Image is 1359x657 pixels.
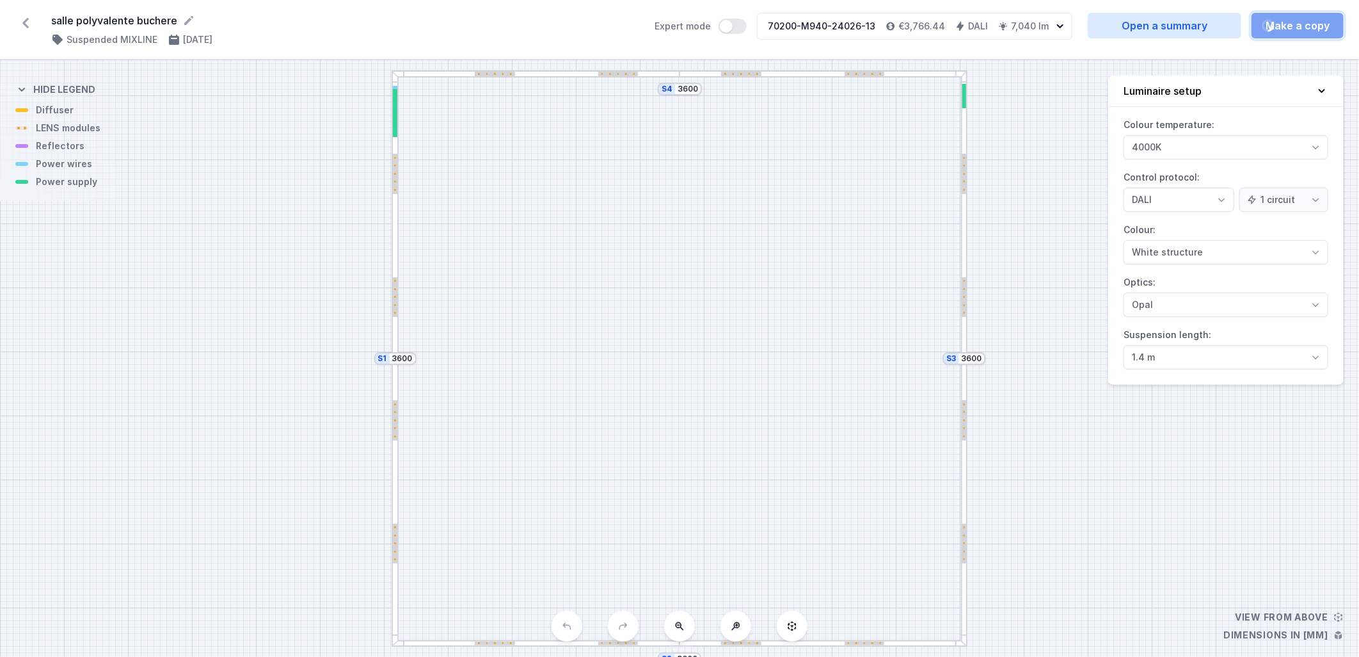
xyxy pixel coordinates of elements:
[33,83,95,96] h4: Hide legend
[1124,135,1328,159] select: Colour temperature:
[768,20,875,33] div: 70200-M940-24026-13
[183,33,212,46] h4: [DATE]
[1124,272,1328,317] label: Optics:
[1011,20,1049,33] h4: 7,040 lm
[655,19,747,34] label: Expert mode
[1088,13,1241,38] a: Open a summary
[1124,167,1328,212] label: Control protocol:
[392,353,413,364] input: Dimension [mm]
[962,353,982,364] input: Dimension [mm]
[1239,188,1328,212] select: Control protocol:
[15,73,95,104] button: Hide legend
[1124,345,1328,369] select: Suspension length:
[898,20,945,33] h4: €3,766.44
[1108,76,1344,107] button: Luminaire setup
[1124,325,1328,369] label: Suspension length:
[1124,220,1328,264] label: Colour:
[1124,240,1328,264] select: Colour:
[182,14,195,27] button: Rename project
[1124,293,1328,317] select: Optics:
[678,84,698,94] input: Dimension [mm]
[757,13,1072,40] button: 70200-M940-24026-13€3,766.44DALI7,040 lm
[719,19,747,34] button: Expert mode
[1124,188,1234,212] select: Control protocol:
[51,13,639,28] form: salle polyvalente buchere
[67,33,157,46] h4: Suspended MIXLINE
[968,20,988,33] h4: DALI
[1124,115,1328,159] label: Colour temperature:
[1124,83,1202,99] h4: Luminaire setup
